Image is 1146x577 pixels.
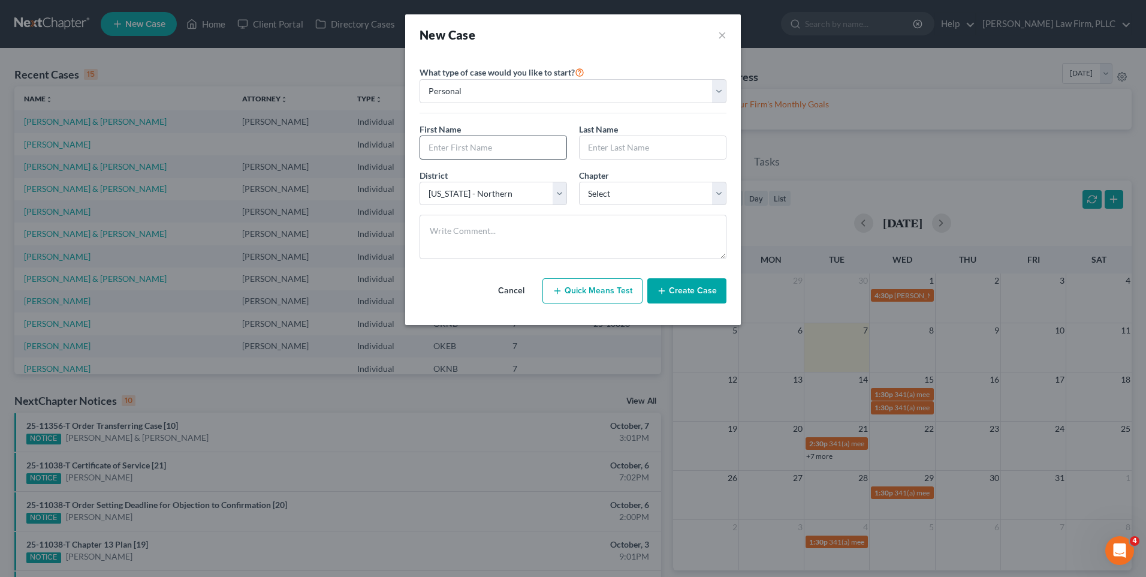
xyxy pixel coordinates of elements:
[580,136,726,159] input: Enter Last Name
[1105,536,1134,565] iframe: Intercom live chat
[542,278,643,303] button: Quick Means Test
[1130,536,1139,546] span: 4
[420,28,475,42] strong: New Case
[420,136,566,159] input: Enter First Name
[718,26,726,43] button: ×
[420,170,448,181] span: District
[420,65,584,79] label: What type of case would you like to start?
[579,124,618,134] span: Last Name
[485,279,538,303] button: Cancel
[579,170,609,181] span: Chapter
[647,278,726,303] button: Create Case
[420,124,461,134] span: First Name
